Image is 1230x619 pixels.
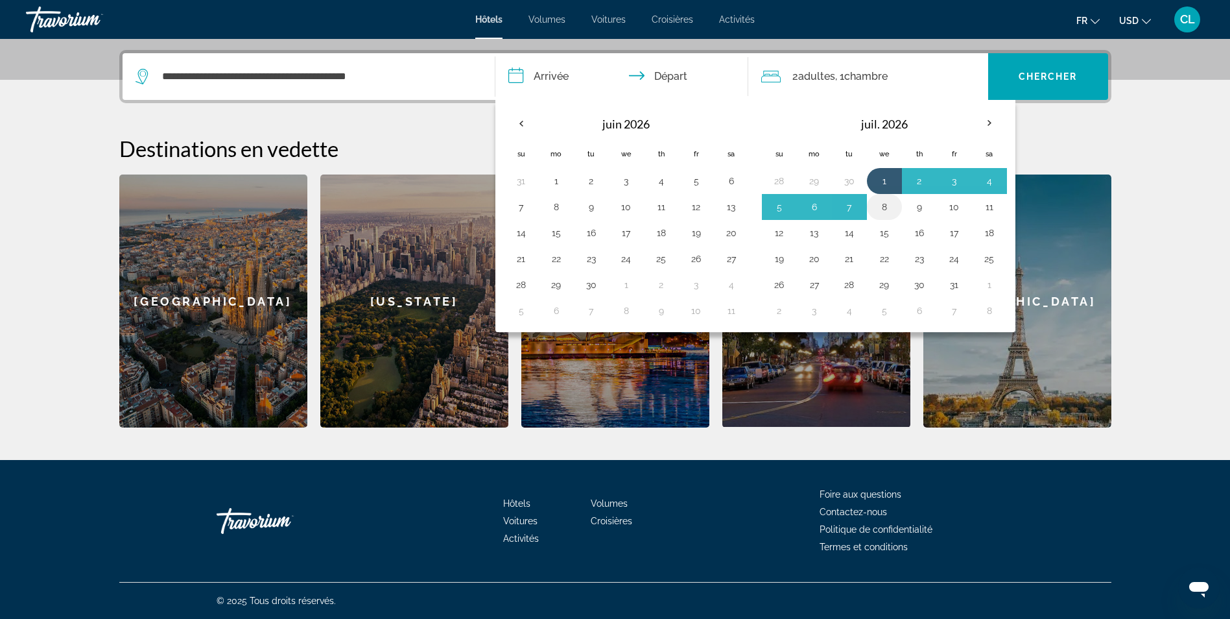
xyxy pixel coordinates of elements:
[979,198,1000,216] button: Jour 11
[909,198,930,216] button: Jour 9
[944,302,965,320] button: Jour 7
[511,172,532,190] button: Jour 31
[686,276,707,294] button: Jour 3
[839,198,860,216] button: Jour 7
[217,502,346,540] a: Travorium
[839,250,860,268] button: Jour 21
[769,198,790,216] button: Jour 5
[651,198,672,216] button: Jour 11
[26,3,156,36] a: Travorium
[651,172,672,190] button: Jour 4
[769,302,790,320] button: Jour 2
[748,53,988,100] button: Voyageurs : 2 adultes, 0 enfants
[792,70,798,82] font: 2
[874,172,895,190] button: Jour 1
[719,14,755,25] a: Activités
[874,198,895,216] button: Jour 8
[503,533,539,544] a: Activités
[652,14,693,25] a: Croisières
[839,172,860,190] button: Jour 30
[820,542,908,552] a: Termes et conditions
[874,250,895,268] button: Jour 22
[546,276,567,294] button: Jour 29
[804,198,825,216] button: Jour 6
[511,224,532,242] button: Jour 14
[1076,11,1100,30] button: Changer la langue
[123,53,1108,100] div: Widget de recherche
[651,302,672,320] button: Jour 9
[475,14,503,25] a: Hôtels
[721,198,742,216] button: Jour 13
[988,53,1108,100] button: Chercher
[581,172,602,190] button: Jour 2
[602,117,650,131] font: juin 2026
[686,250,707,268] button: Jour 26
[503,498,530,509] a: Hôtels
[1180,13,1195,26] span: CL
[979,276,1000,294] button: Jour 1
[546,224,567,242] button: Jour 15
[1178,567,1220,609] iframe: Bouton de lancement de la fenêtre de messagerie
[581,302,602,320] button: Jour 7
[119,175,307,428] a: [GEOGRAPHIC_DATA]
[909,172,930,190] button: Jour 2
[769,172,790,190] button: Jour 28
[769,276,790,294] button: Jour 26
[979,172,1000,190] button: Jour 4
[686,198,707,216] button: Jour 12
[820,507,887,517] span: Contactez-nous
[944,250,965,268] button: Jour 24
[591,516,632,526] a: Croisières
[616,224,637,242] button: Jour 17
[591,14,626,25] span: Voitures
[686,172,707,190] button: Jour 5
[909,224,930,242] button: Jour 16
[874,302,895,320] button: Jour 5
[546,250,567,268] button: Jour 22
[511,250,532,268] button: Jour 21
[503,516,538,526] a: Voitures
[839,302,860,320] button: Jour 4
[721,302,742,320] button: Jour 11
[651,224,672,242] button: Jour 18
[944,172,965,190] button: Jour 3
[320,175,508,428] div: [US_STATE]
[820,524,932,535] span: Politique de confidentialité
[511,302,532,320] button: Jour 5
[721,172,742,190] button: Jour 6
[804,302,825,320] button: Jour 3
[839,276,860,294] button: Jour 28
[591,498,628,509] a: Volumes
[686,302,707,320] button: Jour 10
[972,108,1007,138] button: Next month
[923,175,1111,428] div: [GEOGRAPHIC_DATA]
[944,224,965,242] button: Jour 17
[546,172,567,190] button: Jour 1
[546,198,567,216] button: Jour 8
[798,70,835,82] span: Adultes
[909,250,930,268] button: Jour 23
[528,14,565,25] span: Volumes
[909,276,930,294] button: Jour 30
[839,224,860,242] button: Jour 14
[844,70,888,82] span: Chambre
[769,224,790,242] button: Jour 12
[511,276,532,294] button: Jour 28
[804,250,825,268] button: Jour 20
[909,302,930,320] button: Jour 6
[616,172,637,190] button: Jour 3
[651,250,672,268] button: Jour 25
[820,489,901,500] span: Foire aux questions
[1119,16,1139,26] span: USD
[616,250,637,268] button: Jour 24
[874,224,895,242] button: Jour 15
[616,302,637,320] button: Jour 8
